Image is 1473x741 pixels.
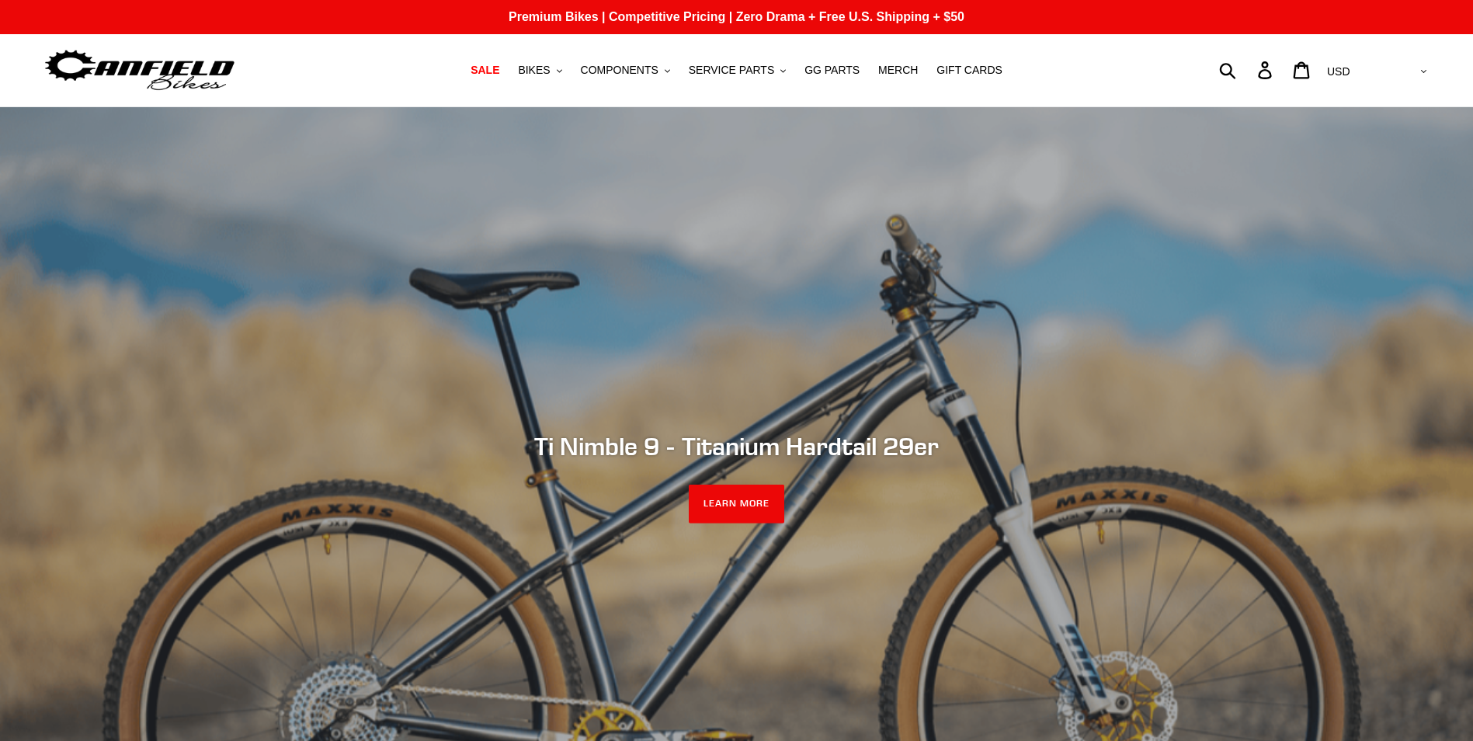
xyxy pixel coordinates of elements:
[689,64,774,77] span: SERVICE PARTS
[314,431,1160,461] h2: Ti Nimble 9 - Titanium Hardtail 29er
[689,485,784,524] a: LEARN MORE
[510,60,569,81] button: BIKES
[463,60,507,81] a: SALE
[1228,53,1267,87] input: Search
[878,64,918,77] span: MERCH
[797,60,867,81] a: GG PARTS
[43,46,237,95] img: Canfield Bikes
[518,64,550,77] span: BIKES
[929,60,1010,81] a: GIFT CARDS
[804,64,860,77] span: GG PARTS
[870,60,926,81] a: MERCH
[681,60,794,81] button: SERVICE PARTS
[936,64,1002,77] span: GIFT CARDS
[471,64,499,77] span: SALE
[573,60,678,81] button: COMPONENTS
[581,64,658,77] span: COMPONENTS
